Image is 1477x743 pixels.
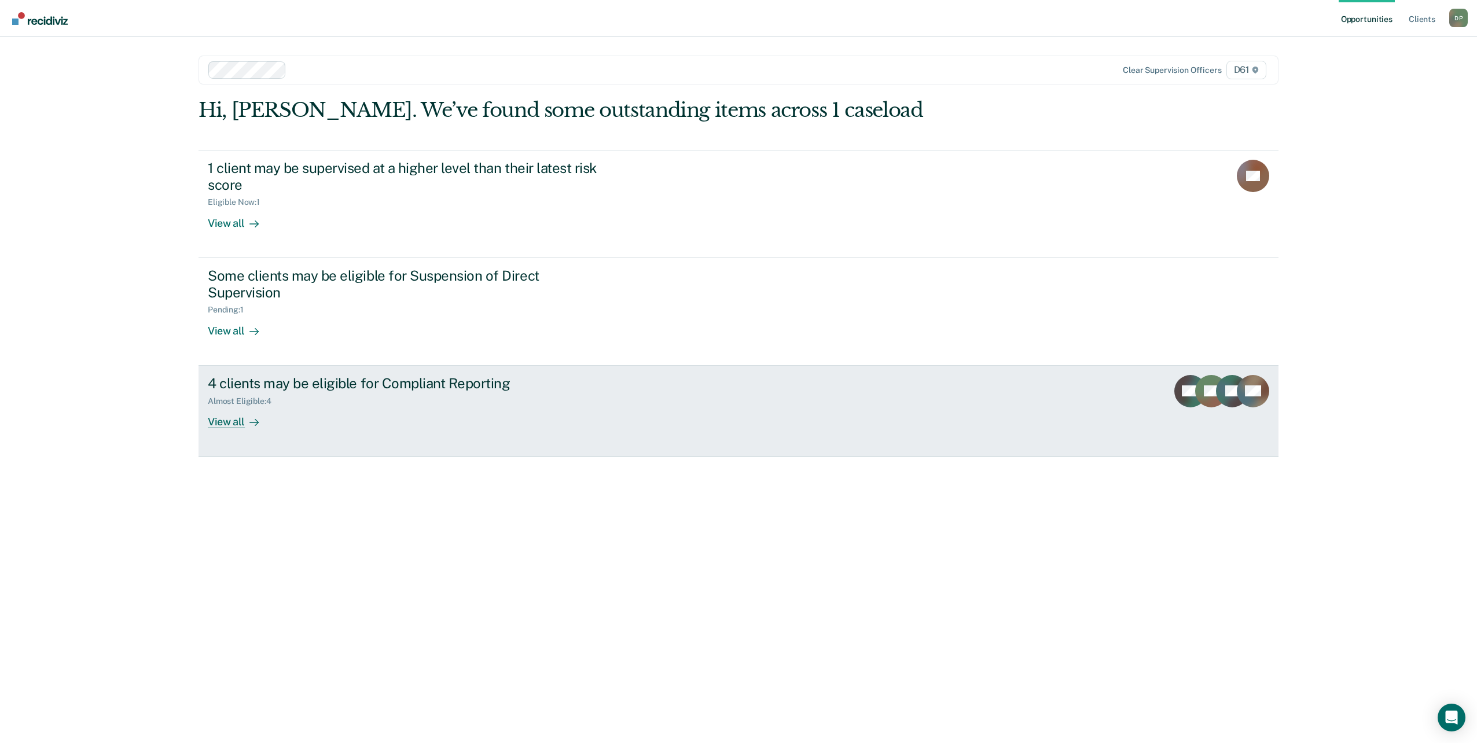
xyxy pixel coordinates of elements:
a: 1 client may be supervised at a higher level than their latest risk scoreEligible Now:1View all [199,150,1278,258]
div: Some clients may be eligible for Suspension of Direct Supervision [208,267,614,301]
div: Open Intercom Messenger [1438,704,1465,731]
div: Clear supervision officers [1123,65,1221,75]
a: 4 clients may be eligible for Compliant ReportingAlmost Eligible:4View all [199,366,1278,457]
div: Hi, [PERSON_NAME]. We’ve found some outstanding items across 1 caseload [199,98,1063,122]
span: D61 [1226,61,1266,79]
div: Almost Eligible : 4 [208,396,281,406]
div: Pending : 1 [208,305,253,315]
div: D P [1449,9,1468,27]
div: 1 client may be supervised at a higher level than their latest risk score [208,160,614,193]
button: Profile dropdown button [1449,9,1468,27]
div: View all [208,315,273,337]
div: Eligible Now : 1 [208,197,269,207]
div: View all [208,207,273,230]
a: Some clients may be eligible for Suspension of Direct SupervisionPending:1View all [199,258,1278,366]
div: 4 clients may be eligible for Compliant Reporting [208,375,614,392]
img: Recidiviz [12,12,68,25]
div: View all [208,406,273,428]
